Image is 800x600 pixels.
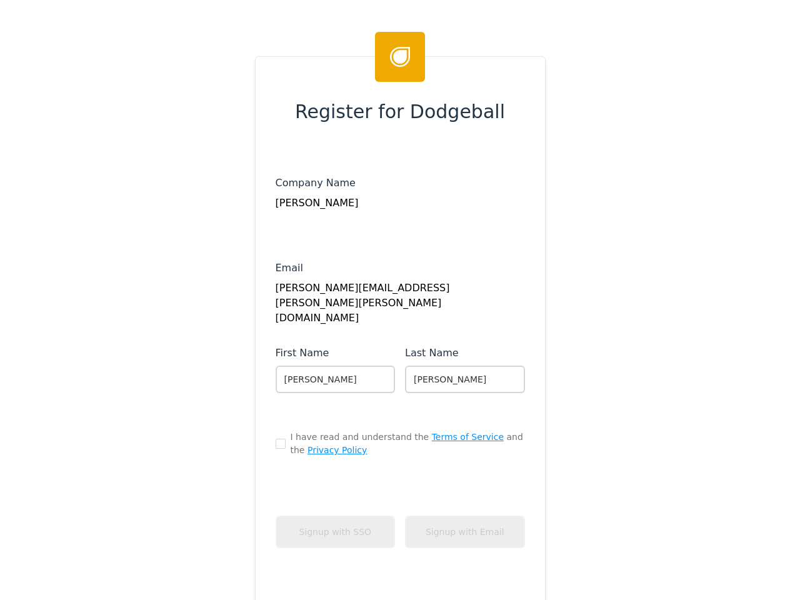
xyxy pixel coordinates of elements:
span: Last Name [405,347,459,359]
span: I have read and understand the and the [291,431,525,457]
div: [PERSON_NAME][EMAIL_ADDRESS][PERSON_NAME][PERSON_NAME][DOMAIN_NAME] [276,281,525,326]
span: First Name [276,347,329,359]
a: Privacy Policy [307,445,367,455]
a: Terms of Service [432,432,504,442]
input: Enter your first name [276,366,396,393]
span: Register for Dodgeball [295,97,505,126]
div: [PERSON_NAME] [276,196,525,211]
span: Company Name [276,177,356,189]
input: Enter your last name [405,366,525,393]
span: Email [276,262,303,274]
